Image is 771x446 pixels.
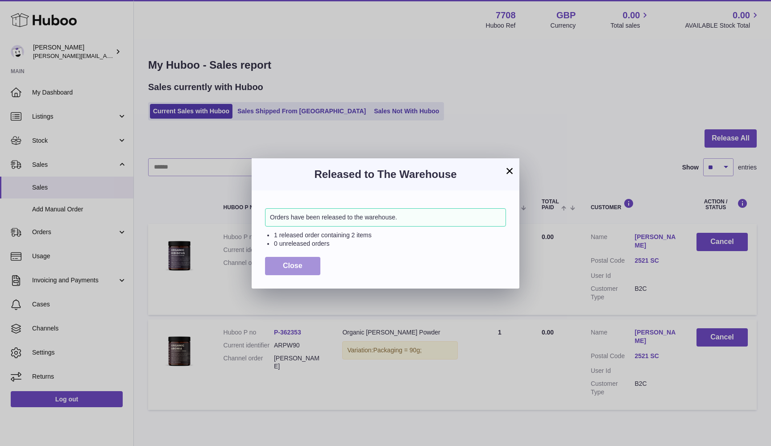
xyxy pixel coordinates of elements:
[504,165,515,176] button: ×
[265,257,320,275] button: Close
[274,231,506,240] li: 1 released order containing 2 items
[274,240,506,248] li: 0 unreleased orders
[283,262,303,269] span: Close
[265,167,506,182] h3: Released to The Warehouse
[265,208,506,227] div: Orders have been released to the warehouse.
